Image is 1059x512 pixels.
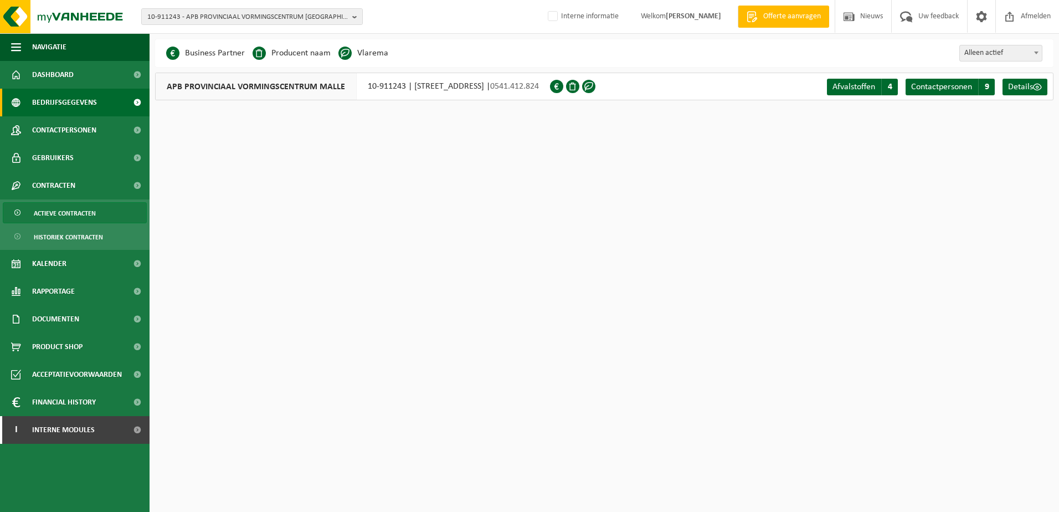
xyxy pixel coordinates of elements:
div: 10-911243 | [STREET_ADDRESS] | [155,73,550,100]
span: 4 [881,79,898,95]
span: Actieve contracten [34,203,96,224]
span: Alleen actief [960,45,1042,61]
li: Producent naam [253,45,331,62]
span: Navigatie [32,33,66,61]
span: Kalender [32,250,66,278]
span: Documenten [32,305,79,333]
li: Vlarema [338,45,388,62]
span: APB PROVINCIAAL VORMINGSCENTRUM MALLE [156,73,357,100]
span: 0541.412.824 [490,82,539,91]
li: Business Partner [166,45,245,62]
a: Contactpersonen 9 [906,79,995,95]
span: Contracten [32,172,75,199]
span: I [11,416,21,444]
strong: [PERSON_NAME] [666,12,721,21]
span: Contactpersonen [911,83,972,91]
a: Afvalstoffen 4 [827,79,898,95]
a: Offerte aanvragen [738,6,829,28]
span: Historiek contracten [34,227,103,248]
span: Alleen actief [959,45,1042,62]
a: Details [1003,79,1047,95]
span: Details [1008,83,1033,91]
span: Dashboard [32,61,74,89]
span: Product Shop [32,333,83,361]
span: Interne modules [32,416,95,444]
button: 10-911243 - APB PROVINCIAAL VORMINGSCENTRUM [GEOGRAPHIC_DATA] [141,8,363,25]
label: Interne informatie [546,8,619,25]
span: Rapportage [32,278,75,305]
span: Offerte aanvragen [760,11,824,22]
span: Contactpersonen [32,116,96,144]
span: Gebruikers [32,144,74,172]
span: Financial History [32,388,96,416]
a: Actieve contracten [3,202,147,223]
span: 9 [978,79,995,95]
span: Afvalstoffen [832,83,875,91]
a: Historiek contracten [3,226,147,247]
span: Bedrijfsgegevens [32,89,97,116]
span: Acceptatievoorwaarden [32,361,122,388]
span: 10-911243 - APB PROVINCIAAL VORMINGSCENTRUM [GEOGRAPHIC_DATA] [147,9,348,25]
